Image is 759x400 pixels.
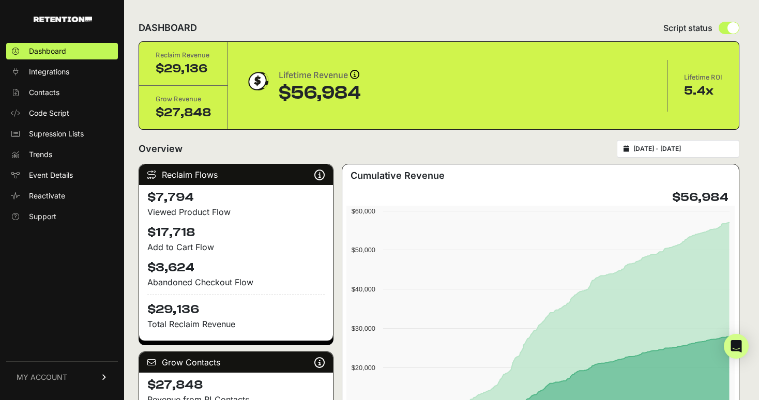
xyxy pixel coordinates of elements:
div: Open Intercom Messenger [724,334,749,359]
h4: $29,136 [147,295,325,318]
span: Contacts [29,87,59,98]
span: Script status [663,22,712,34]
span: MY ACCOUNT [17,372,67,382]
div: Viewed Product Flow [147,206,325,218]
text: $20,000 [351,364,375,372]
div: Add to Cart Flow [147,241,325,253]
a: Support [6,208,118,225]
text: $50,000 [351,246,375,254]
a: Trends [6,146,118,163]
h2: DASHBOARD [139,21,197,35]
span: Supression Lists [29,129,84,139]
text: $60,000 [351,207,375,215]
img: dollar-coin-05c43ed7efb7bc0c12610022525b4bbbb207c7efeef5aecc26f025e68dcafac9.png [245,68,270,94]
span: Integrations [29,67,69,77]
a: Contacts [6,84,118,101]
div: Grow Contacts [139,352,333,373]
span: Support [29,211,56,222]
span: Dashboard [29,46,66,56]
div: Lifetime ROI [684,72,722,83]
a: Supression Lists [6,126,118,142]
a: Reactivate [6,188,118,204]
a: Code Script [6,105,118,121]
h4: $7,794 [147,189,325,206]
div: 5.4x [684,83,722,99]
p: Total Reclaim Revenue [147,318,325,330]
div: $27,848 [156,104,211,121]
div: Grow Revenue [156,94,211,104]
a: Dashboard [6,43,118,59]
a: Integrations [6,64,118,80]
div: $29,136 [156,60,211,77]
h4: $3,624 [147,259,325,276]
div: $56,984 [279,83,361,103]
text: $40,000 [351,285,375,293]
div: Abandoned Checkout Flow [147,276,325,288]
img: Retention.com [34,17,92,22]
span: Code Script [29,108,69,118]
div: Reclaim Revenue [156,50,211,60]
h4: $17,718 [147,224,325,241]
a: Event Details [6,167,118,183]
div: Lifetime Revenue [279,68,361,83]
div: Reclaim Flows [139,164,333,185]
h2: Overview [139,142,183,156]
span: Event Details [29,170,73,180]
h4: $56,984 [672,189,728,206]
span: Trends [29,149,52,160]
span: Reactivate [29,191,65,201]
h3: Cumulative Revenue [351,168,445,183]
a: MY ACCOUNT [6,361,118,393]
text: $30,000 [351,325,375,332]
h4: $27,848 [147,377,325,393]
